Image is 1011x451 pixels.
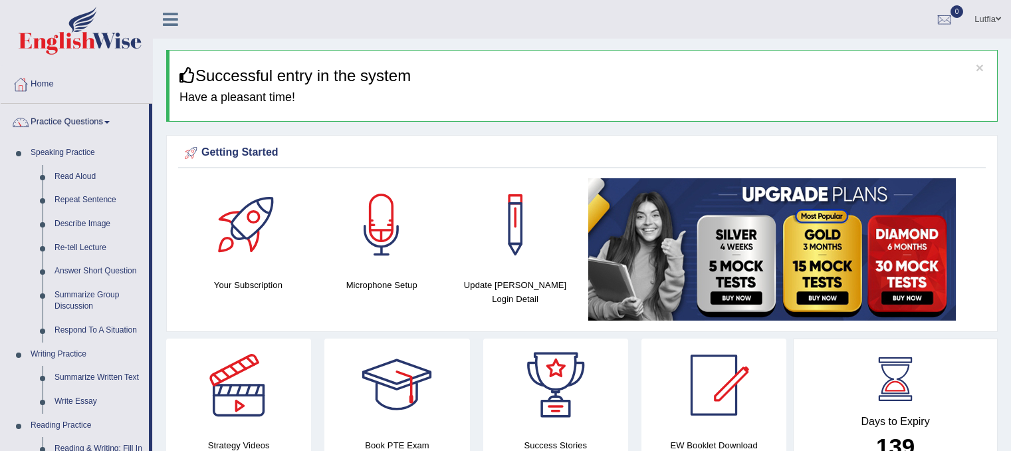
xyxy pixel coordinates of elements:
[1,66,152,99] a: Home
[49,188,149,212] a: Repeat Sentence
[49,283,149,319] a: Summarize Group Discussion
[588,178,956,321] img: small5.jpg
[179,91,987,104] h4: Have a pleasant time!
[25,343,149,367] a: Writing Practice
[49,212,149,236] a: Describe Image
[976,61,984,75] button: ×
[322,278,442,292] h4: Microphone Setup
[179,67,987,84] h3: Successful entry in the system
[49,319,149,343] a: Respond To A Situation
[25,141,149,165] a: Speaking Practice
[49,259,149,283] a: Answer Short Question
[49,366,149,390] a: Summarize Written Text
[49,390,149,414] a: Write Essay
[808,416,982,428] h4: Days to Expiry
[49,236,149,260] a: Re-tell Lecture
[49,165,149,189] a: Read Aloud
[455,278,576,306] h4: Update [PERSON_NAME] Login Detail
[1,104,149,137] a: Practice Questions
[25,414,149,438] a: Reading Practice
[188,278,308,292] h4: Your Subscription
[951,5,964,18] span: 0
[181,143,982,163] div: Getting Started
